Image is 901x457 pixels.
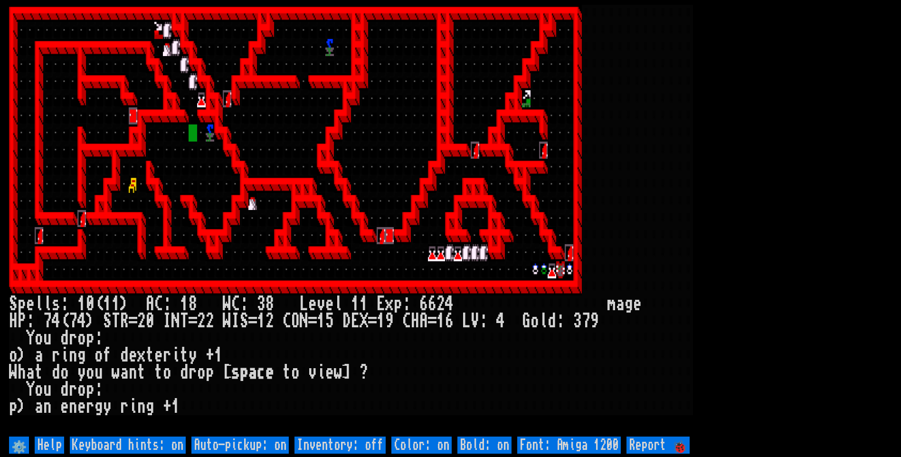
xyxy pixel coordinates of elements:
[26,295,35,313] div: e
[294,437,386,454] input: Inventory: off
[385,313,394,330] div: 9
[103,295,112,313] div: 1
[240,295,248,313] div: :
[112,295,120,313] div: 1
[411,313,419,330] div: H
[86,381,95,398] div: p
[18,313,26,330] div: P
[462,313,471,330] div: L
[402,313,411,330] div: C
[457,437,512,454] input: Bold: on
[471,313,479,330] div: V
[325,313,334,330] div: 5
[231,313,240,330] div: I
[419,295,428,313] div: 6
[317,295,325,313] div: v
[9,295,18,313] div: S
[18,347,26,364] div: )
[26,364,35,381] div: a
[206,313,214,330] div: 2
[539,313,548,330] div: l
[248,313,257,330] div: =
[95,295,103,313] div: (
[197,313,206,330] div: 2
[77,295,86,313] div: 1
[77,330,86,347] div: o
[52,295,60,313] div: s
[342,364,351,381] div: ]
[291,313,300,330] div: O
[334,295,342,313] div: l
[77,313,86,330] div: 4
[129,398,137,415] div: i
[531,313,539,330] div: o
[95,364,103,381] div: u
[300,313,308,330] div: N
[60,398,69,415] div: e
[86,295,95,313] div: 0
[86,398,95,415] div: r
[26,381,35,398] div: Y
[137,347,146,364] div: x
[43,398,52,415] div: n
[69,398,77,415] div: n
[206,364,214,381] div: p
[129,313,137,330] div: =
[189,364,197,381] div: r
[325,295,334,313] div: e
[120,364,129,381] div: a
[35,295,43,313] div: l
[308,313,317,330] div: =
[35,437,64,454] input: Help
[189,313,197,330] div: =
[129,347,137,364] div: e
[180,313,189,330] div: T
[95,330,103,347] div: :
[35,381,43,398] div: o
[223,295,231,313] div: W
[77,347,86,364] div: g
[9,364,18,381] div: W
[69,313,77,330] div: 7
[35,364,43,381] div: t
[582,313,590,330] div: 7
[402,295,411,313] div: :
[154,364,163,381] div: t
[240,364,248,381] div: p
[95,347,103,364] div: o
[342,313,351,330] div: D
[317,313,325,330] div: 1
[60,330,69,347] div: d
[479,313,488,330] div: :
[163,364,171,381] div: o
[633,295,642,313] div: e
[9,313,18,330] div: H
[60,347,69,364] div: i
[60,313,69,330] div: (
[436,295,445,313] div: 2
[445,313,454,330] div: 6
[43,330,52,347] div: u
[223,313,231,330] div: W
[60,364,69,381] div: o
[120,347,129,364] div: d
[317,364,325,381] div: i
[308,364,317,381] div: v
[223,364,231,381] div: [
[291,364,300,381] div: o
[171,313,180,330] div: N
[257,295,266,313] div: 3
[52,364,60,381] div: d
[52,347,60,364] div: r
[163,295,171,313] div: :
[163,398,171,415] div: +
[70,437,186,454] input: Keyboard hints: on
[616,295,625,313] div: a
[9,347,18,364] div: o
[154,347,163,364] div: e
[248,364,257,381] div: a
[95,398,103,415] div: g
[120,295,129,313] div: )
[334,364,342,381] div: w
[266,295,274,313] div: 8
